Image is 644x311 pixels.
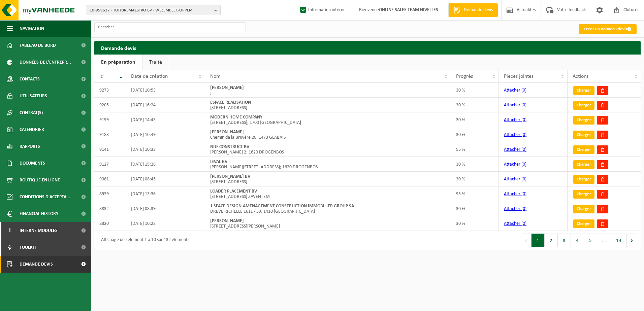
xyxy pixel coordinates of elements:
[94,142,126,157] td: 9141
[523,147,525,152] span: 0
[573,160,594,169] a: Charger
[210,115,262,120] strong: MODERN HOME COMPANY
[521,234,532,247] button: Previous
[210,204,354,209] strong: 1 SPACE DESIGN-AMENAGEMENT CONSTRUCTION IMMOBILIER GROUP SA
[94,112,126,127] td: 9199
[126,112,205,127] td: [DATE] 14:43
[205,83,451,98] td: ;
[94,41,641,54] h2: Demande devis
[20,104,43,121] span: Contrat(s)
[504,88,526,93] a: Attacher (0)
[98,234,189,246] div: Affichage de l'élément 1 à 10 sur 132 éléments
[94,201,126,216] td: 8832
[20,205,58,222] span: Financial History
[94,55,142,70] a: En préparation
[523,117,525,123] span: 0
[94,98,126,112] td: 9205
[210,74,221,79] span: Nom
[558,234,571,247] button: 3
[20,172,60,188] span: Boutique en ligne
[462,7,494,13] span: Demande devis
[205,201,451,216] td: DRÈVE RICHELLE 161L / 59; 1410 [GEOGRAPHIC_DATA]
[523,103,525,108] span: 0
[126,172,205,186] td: [DATE] 08:45
[573,219,594,228] a: Charger
[205,216,451,231] td: [STREET_ADDRESS][PERSON_NAME]
[573,86,594,95] a: Charger
[523,177,525,182] span: 0
[523,132,525,137] span: 0
[573,101,594,110] a: Charger
[210,144,249,149] strong: NDF CONSTRUCT BV
[20,188,70,205] span: Conditions d'accepta...
[205,98,451,112] td: [STREET_ADDRESS]
[210,189,257,194] strong: LOADER PLACEMENT BV
[504,192,526,197] a: Attacher (0)
[504,221,526,226] a: Attacher (0)
[210,130,244,135] strong: [PERSON_NAME]
[20,256,53,273] span: Demande devis
[456,74,473,79] span: Progrès
[451,142,499,157] td: 95 %
[94,157,126,172] td: 9127
[210,174,250,179] strong: [PERSON_NAME] BV
[20,222,58,239] span: Interne modules
[573,131,594,139] a: Charger
[504,103,526,108] a: Attacher (0)
[523,88,525,93] span: 0
[451,98,499,112] td: 30 %
[504,206,526,211] a: Attacher (0)
[573,190,594,199] a: Charger
[20,138,40,155] span: Rapports
[205,112,451,127] td: [STREET_ADDRESS]; 1700 [GEOGRAPHIC_DATA]
[523,162,525,167] span: 0
[20,54,71,71] span: Données de l'entrepr...
[210,159,227,164] strong: ISVAL BV
[99,74,103,79] span: Id
[299,5,346,15] label: Information interne
[205,157,451,172] td: [PERSON_NAME][STREET_ADDRESS]; 1620 DROGENBOS
[451,186,499,201] td: 95 %
[90,5,212,15] span: 10-959627 - TOITUREMAESTRO BV - WEZEMBEEK-OPPEM
[573,175,594,184] a: Charger
[126,201,205,216] td: [DATE] 08:39
[451,83,499,98] td: 30 %
[448,3,498,17] a: Demande devis
[573,145,594,154] a: Charger
[545,234,558,247] button: 2
[523,192,525,197] span: 0
[210,100,251,105] strong: ESPACE REALISATION
[20,121,44,138] span: Calendrier
[451,216,499,231] td: 30 %
[94,22,246,32] input: Chercher
[379,7,438,12] strong: ONLINE SALES TEAM NIVELLES
[94,127,126,142] td: 9183
[126,98,205,112] td: [DATE] 16:24
[504,177,526,182] a: Attacher (0)
[7,222,13,239] span: I
[20,88,47,104] span: Utilisateurs
[611,234,627,247] button: 14
[205,142,451,157] td: [PERSON_NAME] 2; 1620 DROGENBOS
[627,234,637,247] button: Next
[597,234,611,247] span: …
[451,112,499,127] td: 30 %
[94,216,126,231] td: 8820
[451,127,499,142] td: 30 %
[94,172,126,186] td: 9081
[94,186,126,201] td: 8939
[523,221,525,226] span: 0
[523,206,525,211] span: 0
[210,218,244,223] strong: [PERSON_NAME]
[126,127,205,142] td: [DATE] 10:49
[573,74,588,79] span: Actions
[20,20,44,37] span: Navigation
[584,234,597,247] button: 5
[205,186,451,201] td: [STREET_ADDRESS] ZAVENTEM
[532,234,545,247] button: 1
[504,74,534,79] span: Pièces jointes
[573,116,594,125] a: Charger
[126,83,205,98] td: [DATE] 10:53
[573,205,594,213] a: Charger
[504,162,526,167] a: Attacher (0)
